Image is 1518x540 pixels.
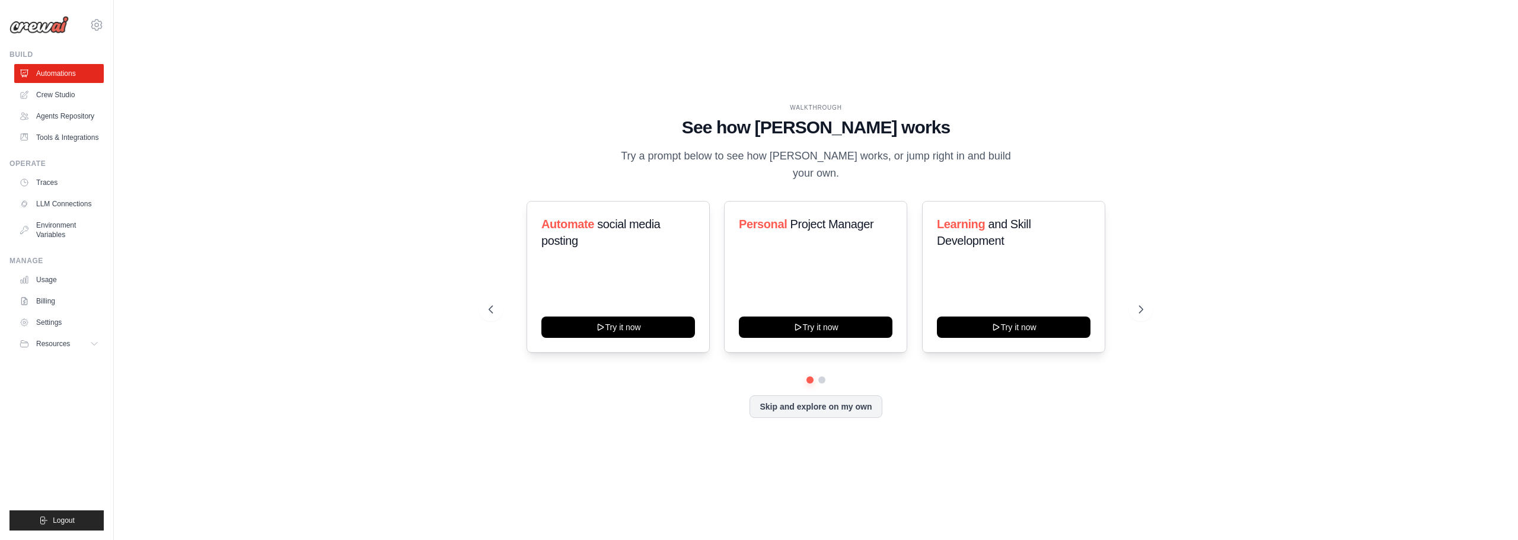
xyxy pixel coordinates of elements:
[14,313,104,332] a: Settings
[937,218,985,231] span: Learning
[53,516,75,525] span: Logout
[9,50,104,59] div: Build
[739,317,892,338] button: Try it now
[14,194,104,213] a: LLM Connections
[36,339,70,349] span: Resources
[14,216,104,244] a: Environment Variables
[9,510,104,531] button: Logout
[14,107,104,126] a: Agents Repository
[14,173,104,192] a: Traces
[541,317,695,338] button: Try it now
[14,128,104,147] a: Tools & Integrations
[9,16,69,34] img: Logo
[14,292,104,311] a: Billing
[489,117,1143,138] h1: See how [PERSON_NAME] works
[937,317,1090,338] button: Try it now
[14,270,104,289] a: Usage
[739,218,787,231] span: Personal
[937,218,1031,247] span: and Skill Development
[14,85,104,104] a: Crew Studio
[14,334,104,353] button: Resources
[14,64,104,83] a: Automations
[750,395,882,418] button: Skip and explore on my own
[541,218,594,231] span: Automate
[790,218,874,231] span: Project Manager
[617,148,1015,183] p: Try a prompt below to see how [PERSON_NAME] works, or jump right in and build your own.
[541,218,661,247] span: social media posting
[9,159,104,168] div: Operate
[9,256,104,266] div: Manage
[489,103,1143,112] div: WALKTHROUGH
